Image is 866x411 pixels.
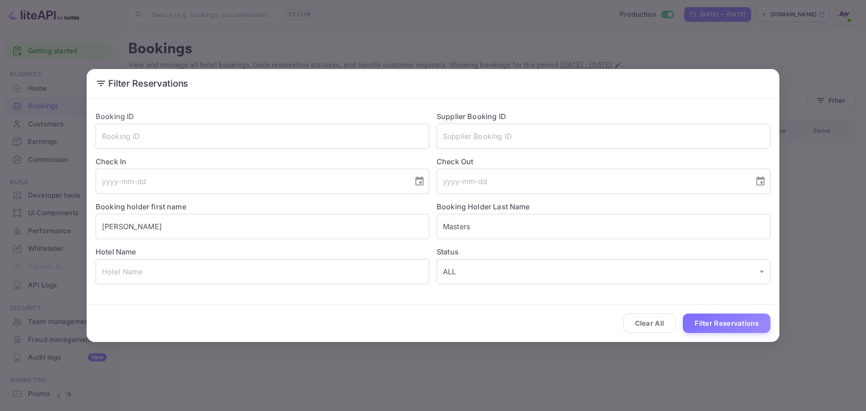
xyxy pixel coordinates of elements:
[751,172,769,190] button: Choose date
[437,259,770,284] div: ALL
[87,69,779,98] h2: Filter Reservations
[623,314,676,333] button: Clear All
[437,246,770,257] label: Status
[96,259,429,284] input: Hotel Name
[437,124,770,149] input: Supplier Booking ID
[96,202,186,211] label: Booking holder first name
[437,169,748,194] input: yyyy-mm-dd
[437,214,770,239] input: Holder Last Name
[96,124,429,149] input: Booking ID
[96,214,429,239] input: Holder First Name
[96,156,429,167] label: Check In
[96,247,136,256] label: Hotel Name
[437,202,530,211] label: Booking Holder Last Name
[683,314,770,333] button: Filter Reservations
[410,172,428,190] button: Choose date
[96,112,134,121] label: Booking ID
[437,156,770,167] label: Check Out
[96,169,407,194] input: yyyy-mm-dd
[437,112,506,121] label: Supplier Booking ID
